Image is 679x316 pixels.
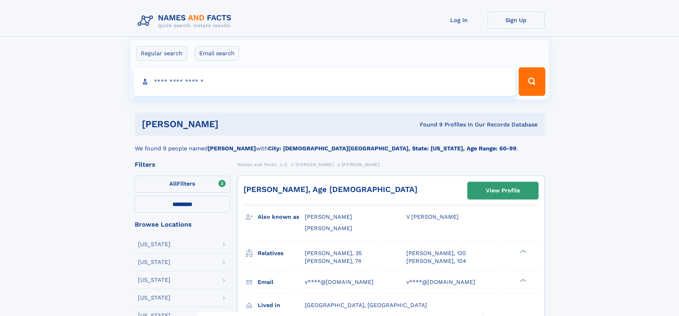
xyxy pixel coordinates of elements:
[258,276,305,288] h3: Email
[319,121,537,129] div: Found 9 Profiles In Our Records Database
[406,257,466,265] a: [PERSON_NAME], 104
[135,136,545,153] div: We found 9 people named with .
[305,213,352,220] span: [PERSON_NAME]
[295,162,334,167] span: [PERSON_NAME]
[195,46,239,61] label: Email search
[135,221,230,228] div: Browse Locations
[134,67,516,96] input: search input
[305,249,362,257] a: [PERSON_NAME], 35
[284,162,288,167] span: C
[342,162,380,167] span: [PERSON_NAME]
[305,257,361,265] a: [PERSON_NAME], 74
[138,277,170,283] div: [US_STATE]
[519,67,545,96] button: Search Button
[305,302,427,309] span: [GEOGRAPHIC_DATA], [GEOGRAPHIC_DATA]
[518,249,527,254] div: ❯
[138,242,170,247] div: [US_STATE]
[135,176,230,193] label: Filters
[431,11,488,29] a: Log In
[136,46,187,61] label: Regular search
[135,161,230,168] div: Filters
[486,182,520,199] div: View Profile
[135,11,237,31] img: Logo Names and Facts
[237,160,277,169] a: Names and Facts
[258,211,305,223] h3: Also known as
[518,278,527,283] div: ❯
[243,185,417,194] a: [PERSON_NAME], Age [DEMOGRAPHIC_DATA]
[208,145,256,152] b: [PERSON_NAME]
[258,247,305,259] h3: Relatives
[406,213,459,220] span: V [PERSON_NAME]
[258,299,305,311] h3: Lived in
[295,160,334,169] a: [PERSON_NAME]
[169,180,177,187] span: All
[488,11,545,29] a: Sign Up
[406,249,466,257] a: [PERSON_NAME], 120
[138,259,170,265] div: [US_STATE]
[138,295,170,301] div: [US_STATE]
[468,182,538,199] a: View Profile
[305,225,352,232] span: [PERSON_NAME]
[142,120,319,129] h1: [PERSON_NAME]
[268,145,516,152] b: City: [DEMOGRAPHIC_DATA][GEOGRAPHIC_DATA], State: [US_STATE], Age Range: 60-99
[284,160,288,169] a: C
